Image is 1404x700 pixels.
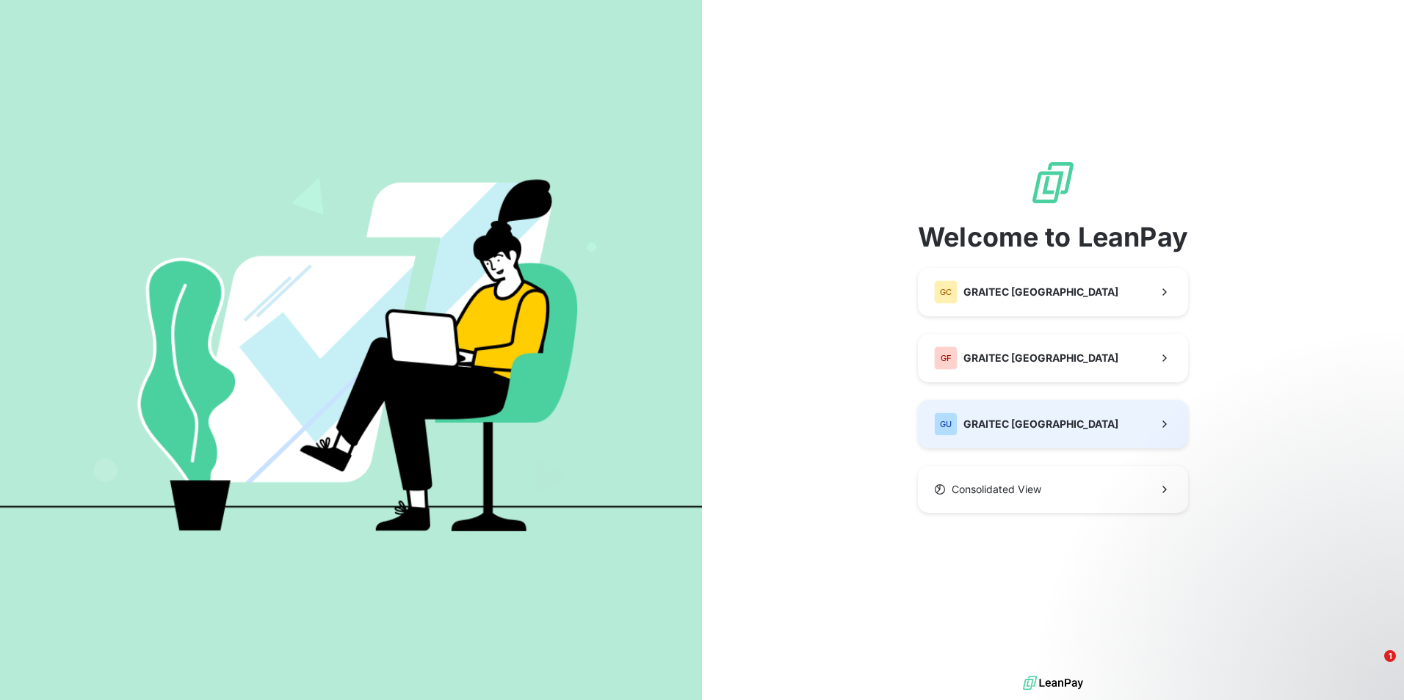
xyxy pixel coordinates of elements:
[918,466,1188,513] button: Consolidated View
[1110,558,1404,660] iframe: Intercom notifications message
[934,346,958,370] div: GF
[918,400,1188,448] button: GUGRAITEC [GEOGRAPHIC_DATA]
[952,482,1041,497] span: Consolidated View
[1384,650,1396,662] span: 1
[1023,672,1083,694] img: logo
[918,334,1188,382] button: GFGRAITEC [GEOGRAPHIC_DATA]
[1030,159,1076,206] img: logo sigle
[963,285,1118,299] span: GRAITEC [GEOGRAPHIC_DATA]
[918,268,1188,316] button: GCGRAITEC [GEOGRAPHIC_DATA]
[963,351,1118,365] span: GRAITEC [GEOGRAPHIC_DATA]
[963,417,1118,431] span: GRAITEC [GEOGRAPHIC_DATA]
[918,224,1188,250] span: Welcome to LeanPay
[934,280,958,304] div: GC
[1354,650,1389,685] iframe: Intercom live chat
[934,412,958,436] div: GU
